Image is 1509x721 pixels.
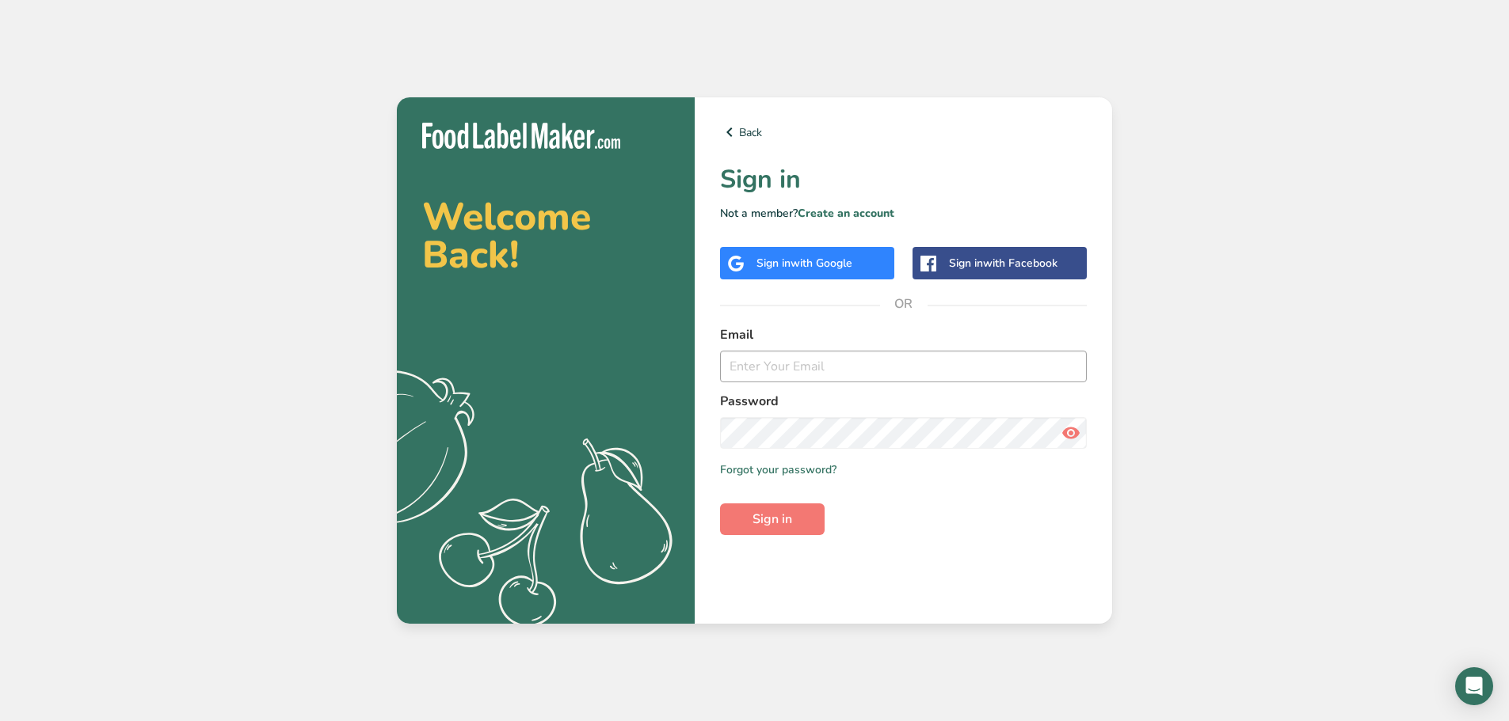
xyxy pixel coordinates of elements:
[1455,667,1493,705] div: Open Intercom Messenger
[753,510,792,529] span: Sign in
[720,392,1087,411] label: Password
[720,205,1087,222] p: Not a member?
[798,206,894,221] a: Create an account
[720,351,1087,382] input: Enter Your Email
[791,256,852,271] span: with Google
[720,161,1087,199] h1: Sign in
[880,280,928,328] span: OR
[422,198,669,274] h2: Welcome Back!
[756,255,852,271] div: Sign in
[949,255,1057,271] div: Sign in
[983,256,1057,271] span: with Facebook
[720,461,836,478] a: Forgot your password?
[720,123,1087,142] a: Back
[720,325,1087,344] label: Email
[422,123,620,149] img: Food Label Maker
[720,503,825,535] button: Sign in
